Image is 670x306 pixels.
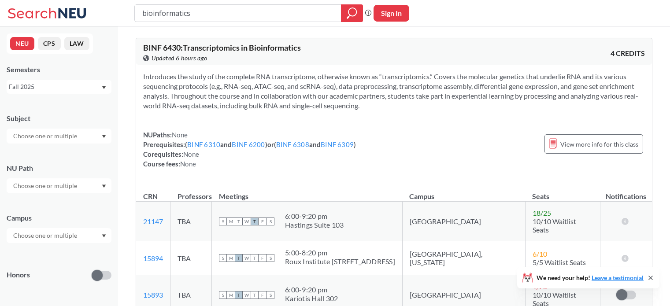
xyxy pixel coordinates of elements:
[525,183,600,202] th: Seats
[276,140,309,148] a: BINF 6308
[219,218,227,225] span: S
[402,202,525,241] td: [GEOGRAPHIC_DATA]
[7,80,111,94] div: Fall 2025Dropdown arrow
[251,291,259,299] span: T
[235,218,243,225] span: T
[347,7,357,19] svg: magnifying glass
[187,140,220,148] a: BINF 6310
[560,139,638,150] span: View more info for this class
[251,218,259,225] span: T
[143,254,163,262] a: 15894
[10,37,34,50] button: NEU
[7,114,111,123] div: Subject
[232,140,265,148] a: BINF 6200
[243,254,251,262] span: W
[102,184,106,188] svg: Dropdown arrow
[259,254,267,262] span: F
[172,131,188,139] span: None
[321,140,354,148] a: BINF 6309
[285,221,344,229] div: Hastings Suite 103
[102,234,106,238] svg: Dropdown arrow
[9,181,83,191] input: Choose one or multiple
[152,53,207,63] span: Updated 6 hours ago
[143,130,356,169] div: NUPaths: Prerequisites: ( and ) or ( and ) Corequisites: Course fees:
[7,65,111,74] div: Semesters
[402,241,525,275] td: [GEOGRAPHIC_DATA], [US_STATE]
[9,82,101,92] div: Fall 2025
[267,291,274,299] span: S
[533,258,586,266] span: 5/5 Waitlist Seats
[533,250,547,258] span: 6 / 10
[227,218,235,225] span: M
[212,183,403,202] th: Meetings
[235,254,243,262] span: T
[285,294,338,303] div: Kariotis Hall 302
[7,163,111,173] div: NU Path
[285,257,395,266] div: Roux Institute [STREET_ADDRESS]
[170,202,212,241] td: TBA
[7,228,111,243] div: Dropdown arrow
[374,5,409,22] button: Sign In
[251,254,259,262] span: T
[285,248,395,257] div: 5:00 - 8:20 pm
[533,209,551,217] span: 18 / 25
[183,150,199,158] span: None
[285,285,338,294] div: 6:00 - 9:20 pm
[38,37,61,50] button: CPS
[243,218,251,225] span: W
[533,217,576,234] span: 10/10 Waitlist Seats
[219,291,227,299] span: S
[9,131,83,141] input: Choose one or multiple
[227,291,235,299] span: M
[102,135,106,138] svg: Dropdown arrow
[219,254,227,262] span: S
[285,212,344,221] div: 6:00 - 9:20 pm
[7,270,30,280] p: Honors
[141,6,335,21] input: Class, professor, course number, "phrase"
[143,192,158,201] div: CRN
[235,291,243,299] span: T
[537,275,644,281] span: We need your help!
[170,183,212,202] th: Professors
[267,218,274,225] span: S
[341,4,363,22] div: magnifying glass
[267,254,274,262] span: S
[102,86,106,89] svg: Dropdown arrow
[7,129,111,144] div: Dropdown arrow
[7,178,111,193] div: Dropdown arrow
[180,160,196,168] span: None
[592,274,644,281] a: Leave a testimonial
[143,43,301,52] span: BINF 6430 : Transcriptomics in Bioinformatics
[143,217,163,225] a: 21147
[611,48,645,58] span: 4 CREDITS
[600,183,651,202] th: Notifications
[170,241,212,275] td: TBA
[227,254,235,262] span: M
[259,218,267,225] span: F
[143,72,645,111] section: Introduces the study of the complete RNA transcriptome, otherwise known as “transcriptomics.” Cov...
[64,37,89,50] button: LAW
[243,291,251,299] span: W
[7,213,111,223] div: Campus
[9,230,83,241] input: Choose one or multiple
[402,183,525,202] th: Campus
[259,291,267,299] span: F
[143,291,163,299] a: 15893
